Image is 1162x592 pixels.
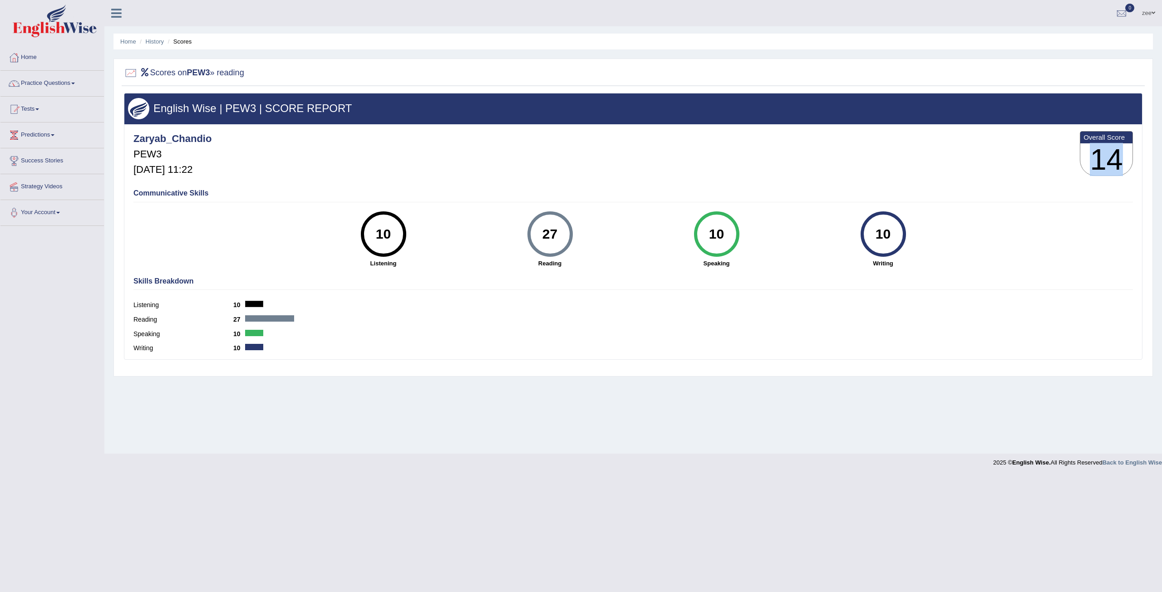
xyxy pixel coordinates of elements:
h2: Scores on » reading [124,66,244,80]
li: Scores [166,37,192,46]
a: Practice Questions [0,71,104,93]
label: Reading [133,315,233,324]
h3: English Wise | PEW3 | SCORE REPORT [128,103,1138,114]
strong: Reading [471,259,629,268]
b: 10 [233,301,245,308]
a: Success Stories [0,148,104,171]
h4: Communicative Skills [133,189,1133,197]
strong: Listening [305,259,462,268]
label: Listening [133,300,233,310]
a: Home [0,45,104,68]
strong: English Wise. [1012,459,1050,466]
h5: PEW3 [133,149,212,160]
a: Back to English Wise [1103,459,1162,466]
strong: Speaking [638,259,795,268]
h3: 14 [1080,143,1132,176]
strong: Writing [804,259,962,268]
a: Home [120,38,136,45]
a: Your Account [0,200,104,223]
a: Strategy Videos [0,174,104,197]
h5: [DATE] 11:22 [133,164,212,175]
h4: Zaryab_Chandio [133,133,212,144]
b: Overall Score [1083,133,1129,141]
a: History [146,38,164,45]
div: 10 [700,215,733,253]
h4: Skills Breakdown [133,277,1133,285]
div: 27 [533,215,566,253]
b: 10 [233,344,245,352]
span: 0 [1125,4,1134,12]
img: wings.png [128,98,149,119]
div: 2025 © All Rights Reserved [993,454,1162,467]
b: 27 [233,316,245,323]
a: Predictions [0,122,104,145]
label: Speaking [133,329,233,339]
a: Tests [0,97,104,119]
div: 10 [367,215,400,253]
label: Writing [133,343,233,353]
b: 10 [233,330,245,338]
b: PEW3 [187,68,210,77]
div: 10 [867,215,900,253]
